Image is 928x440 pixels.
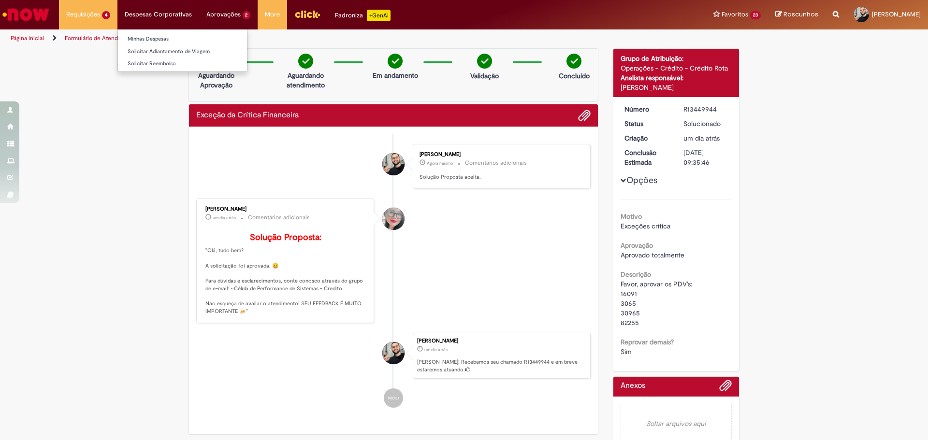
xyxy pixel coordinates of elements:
small: Comentários adicionais [248,213,310,222]
div: 26/08/2025 17:23:41 [683,133,728,143]
dt: Status [617,119,677,128]
img: ServiceNow [1,5,51,24]
div: Analista responsável: [621,73,732,83]
span: Aprovado totalmente [621,251,684,259]
div: Grupo de Atribuição: [621,54,732,63]
div: [PERSON_NAME] [621,83,732,92]
span: [PERSON_NAME] [872,10,921,18]
a: Solicitar Reembolso [118,58,247,69]
span: Aprovações [206,10,241,19]
a: Solicitar Adiantamento de Viagem [118,46,247,57]
div: [PERSON_NAME] [205,206,366,212]
div: [PERSON_NAME] [420,152,580,157]
img: check-circle-green.png [388,54,403,69]
span: Rascunhos [783,10,818,19]
h2: Exceção da Crítica Financeira Histórico de tíquete [196,111,299,120]
span: Favoritos [722,10,748,19]
button: Adicionar anexos [578,109,591,122]
b: Motivo [621,212,642,221]
p: [PERSON_NAME]! Recebemos seu chamado R13449944 e em breve estaremos atuando. [417,358,585,373]
p: Concluído [559,71,590,81]
div: Operações - Crédito - Crédito Rota [621,63,732,73]
a: Rascunhos [775,10,818,19]
time: 26/08/2025 17:23:41 [424,347,448,353]
b: Solução Proposta: [250,232,321,243]
div: Rodrigo Ferrante de Oliveira Pereira [382,153,405,175]
div: Solucionado [683,119,728,128]
p: Aguardando Aprovação [193,71,240,90]
div: R13449944 [683,104,728,114]
p: Aguardando atendimento [282,71,329,90]
h2: Anexos [621,382,645,390]
ul: Trilhas de página [7,29,611,47]
span: Sim [621,347,632,356]
span: um dia atrás [424,347,448,353]
span: Exceções crítica [621,222,670,230]
span: More [265,10,280,19]
time: 26/08/2025 17:33:28 [213,215,236,221]
span: um dia atrás [213,215,236,221]
div: Padroniza [335,10,391,21]
p: "Olá, tudo bem? A solicitação foi aprovada. 😀 Para dúvidas e esclarecimentos, conte conosco atrav... [205,233,366,315]
span: 2 [243,11,251,19]
img: check-circle-green.png [477,54,492,69]
div: [PERSON_NAME] [417,338,585,344]
p: Validação [470,71,499,81]
span: 23 [750,11,761,19]
small: Comentários adicionais [465,159,527,167]
span: Agora mesmo [427,160,453,166]
b: Reprovar demais? [621,338,674,346]
p: +GenAi [367,10,391,21]
a: Minhas Despesas [118,34,247,44]
dt: Conclusão Estimada [617,148,677,167]
p: Solução Proposta aceita. [420,173,580,181]
a: Formulário de Atendimento [65,34,136,42]
ul: Despesas Corporativas [117,29,247,72]
time: 26/08/2025 17:23:41 [683,134,720,142]
b: Descrição [621,270,651,279]
dt: Criação [617,133,677,143]
img: check-circle-green.png [298,54,313,69]
b: Aprovação [621,241,653,250]
span: um dia atrás [683,134,720,142]
img: click_logo_yellow_360x200.png [294,7,320,21]
div: Franciele Fernanda Melo dos Santos [382,208,405,230]
li: Rodrigo Ferrante de Oliveira Pereira [196,333,591,379]
div: [DATE] 09:35:46 [683,148,728,167]
time: 27/08/2025 17:45:30 [427,160,453,166]
span: Despesas Corporativas [125,10,192,19]
span: 4 [102,11,110,19]
dt: Número [617,104,677,114]
img: check-circle-green.png [566,54,581,69]
span: Requisições [66,10,100,19]
button: Adicionar anexos [719,379,732,397]
div: Rodrigo Ferrante de Oliveira Pereira [382,342,405,364]
span: Favor, aprovar os PDV's: 16091 3065 30965 82255 [621,280,692,327]
a: Página inicial [11,34,44,42]
p: Em andamento [373,71,418,80]
ul: Histórico de tíquete [196,134,591,418]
